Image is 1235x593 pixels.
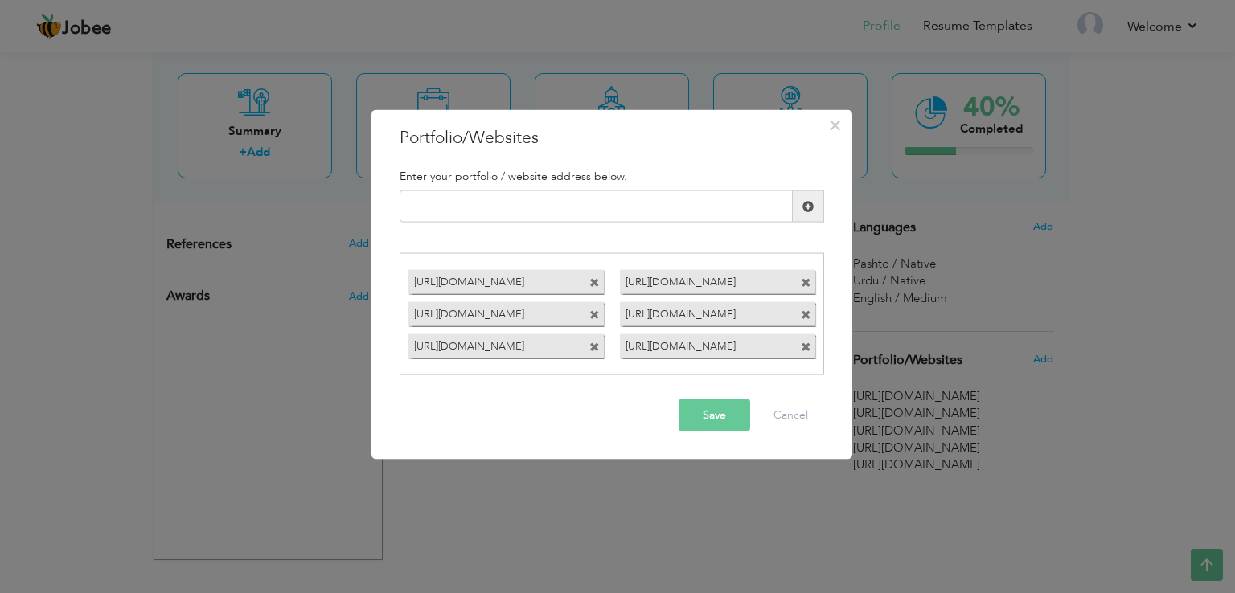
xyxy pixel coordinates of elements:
[620,301,786,321] a: [URL][DOMAIN_NAME]
[757,399,824,431] button: Cancel
[828,111,842,140] span: ×
[823,112,848,138] button: Close
[408,333,575,354] a: [URL][DOMAIN_NAME]
[400,170,824,182] h5: Enter your portfolio / website address below.
[408,269,575,289] a: [URL][DOMAIN_NAME]
[400,126,824,150] h3: Portfolio/Websites
[679,399,750,431] button: Save
[620,333,786,354] a: [URL][DOMAIN_NAME]
[408,301,575,321] a: [URL][DOMAIN_NAME]
[620,269,786,289] a: [URL][DOMAIN_NAME]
